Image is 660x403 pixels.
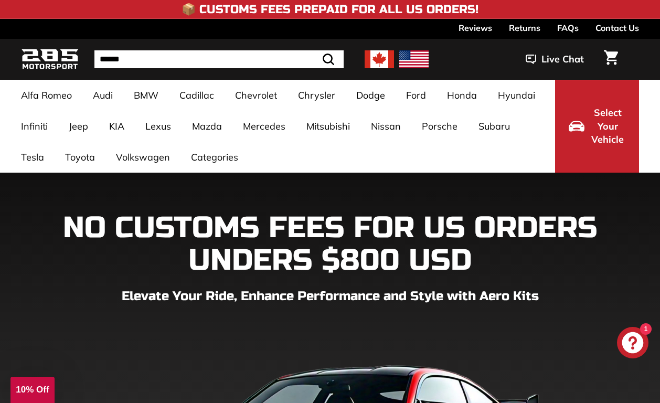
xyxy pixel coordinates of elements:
[232,111,296,142] a: Mercedes
[590,106,625,146] span: Select Your Vehicle
[55,142,105,173] a: Toyota
[468,111,520,142] a: Subaru
[288,80,346,111] a: Chrysler
[555,80,639,173] button: Select Your Vehicle
[396,80,437,111] a: Ford
[598,41,624,77] a: Cart
[10,142,55,173] a: Tesla
[182,3,478,16] h4: 📦 Customs Fees Prepaid for All US Orders!
[82,80,123,111] a: Audi
[459,19,492,37] a: Reviews
[94,50,344,68] input: Search
[411,111,468,142] a: Porsche
[16,385,49,395] span: 10% Off
[99,111,135,142] a: KIA
[21,287,639,306] p: Elevate Your Ride, Enhance Performance and Style with Aero Kits
[595,19,639,37] a: Contact Us
[296,111,360,142] a: Mitsubishi
[180,142,249,173] a: Categories
[123,80,169,111] a: BMW
[487,80,546,111] a: Hyundai
[169,80,225,111] a: Cadillac
[58,111,99,142] a: Jeep
[21,47,79,72] img: Logo_285_Motorsport_areodynamics_components
[182,111,232,142] a: Mazda
[346,80,396,111] a: Dodge
[509,19,540,37] a: Returns
[225,80,288,111] a: Chevrolet
[10,377,55,403] div: 10% Off
[135,111,182,142] a: Lexus
[10,111,58,142] a: Infiniti
[21,212,639,277] h1: NO CUSTOMS FEES FOR US ORDERS UNDERS $800 USD
[614,327,652,361] inbox-online-store-chat: Shopify online store chat
[10,80,82,111] a: Alfa Romeo
[360,111,411,142] a: Nissan
[541,52,584,66] span: Live Chat
[557,19,579,37] a: FAQs
[512,46,598,72] button: Live Chat
[105,142,180,173] a: Volkswagen
[437,80,487,111] a: Honda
